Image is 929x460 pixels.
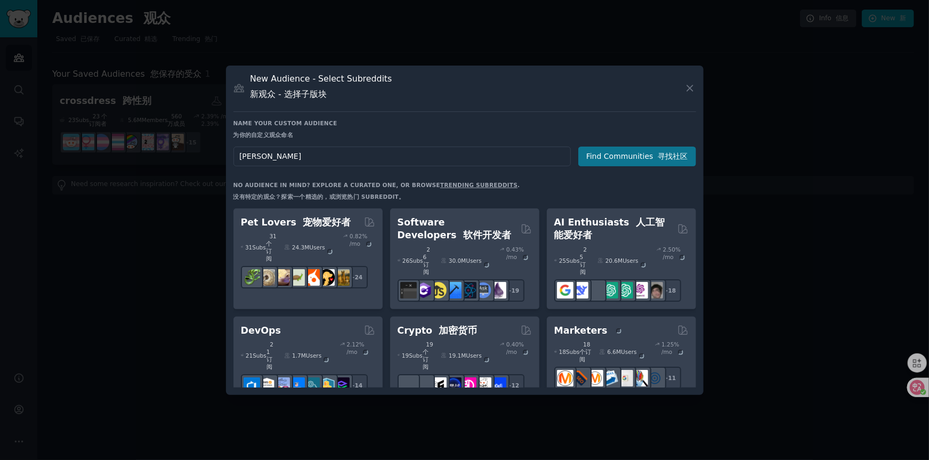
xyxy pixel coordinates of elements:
[241,216,351,229] h2: Pet Lovers
[557,370,573,386] img: content_marketing
[333,269,350,286] img: dogbreed
[318,377,335,394] img: aws_cdk
[580,246,587,275] font: 25 订阅
[506,341,532,370] div: 0.40 % /mo
[599,341,648,363] div: 6.6M Users
[587,282,603,298] img: AItoolsCatalog
[244,269,260,286] img: herpetology
[398,216,517,242] h2: Software Developers
[266,233,277,262] font: 31 个订阅
[346,341,375,370] div: 2.12 % /mo
[663,246,689,276] div: 2.50 % /mo
[241,341,277,370] div: 21 Sub s
[441,341,492,370] div: 19.1M Users
[617,370,633,386] img: googleads
[318,269,335,286] img: PetAdvice
[475,377,491,394] img: CryptoNews
[250,73,392,104] h3: New Audience - Select Subreddits
[659,279,681,302] div: + 18
[658,152,688,160] font: 寻找社区
[439,325,477,336] font: 加密货币
[241,232,277,262] div: 31 Sub s
[430,282,447,298] img: learnjavascript
[303,217,351,228] font: 宠物爱好者
[345,374,368,397] div: + 14
[580,341,592,362] font: 18 个订阅
[587,370,603,386] img: AskMarketing
[345,266,368,288] div: + 24
[398,341,433,370] div: 19 Sub s
[647,370,663,386] img: OnlineMarketing
[554,246,590,276] div: 25 Sub s
[502,374,524,397] div: + 12
[258,269,275,286] img: ballpython
[460,282,476,298] img: reactnative
[440,182,518,188] a: trending subreddits
[463,230,511,240] font: 软件开发者
[632,370,648,386] img: MarketingResearch
[398,246,433,276] div: 26 Sub s
[578,147,696,166] button: Find Communities 寻找社区
[333,377,350,394] img: PlatformEngineers
[415,282,432,298] img: csharp
[659,367,681,389] div: + 11
[233,181,520,205] div: No audience in mind? Explore a curated one, or browse .
[632,282,648,298] img: OpenAIDev
[250,89,327,99] font: 新观众 - 选择子版块
[445,282,462,298] img: iOSProgramming
[423,246,430,275] font: 26 订阅
[554,324,624,337] h2: Marketers
[288,377,305,394] img: DevOpsLinks
[572,370,588,386] img: bigseo
[597,246,649,276] div: 20.6M Users
[423,341,433,370] font: 19 个订阅
[233,147,571,166] input: Pick a short name, like "Digital Marketers" or "Movie-Goers"
[554,216,674,242] h2: AI Enthusiasts
[445,377,462,394] img: web3
[460,377,476,394] img: defiblockchain
[502,279,524,302] div: + 19
[557,282,573,298] img: GoogleGeminiAI
[284,341,333,370] div: 1.7M Users
[273,269,290,286] img: leopardgeckos
[602,282,618,298] img: chatgpt_promptDesign
[430,377,447,394] img: ethstaker
[303,269,320,286] img: cockatiel
[303,377,320,394] img: platformengineering
[273,377,290,394] img: Docker_DevOps
[602,370,618,386] img: Emailmarketing
[441,246,492,276] div: 30.0M Users
[284,232,336,262] div: 24.3M Users
[350,232,375,262] div: 0.82 % /mo
[647,282,663,298] img: ArtificalIntelligence
[398,324,478,337] h2: Crypto
[241,324,281,337] h2: DevOps
[258,377,275,394] img: AWS_Certified_Experts
[244,377,260,394] img: azuredevops
[490,282,506,298] img: elixir
[554,217,665,241] font: 人工智能爱好者
[400,377,417,394] img: ethfinance
[400,282,417,298] img: software
[490,377,506,394] img: defi_
[288,269,305,286] img: turtle
[233,119,696,143] h3: Name your custom audience
[415,377,432,394] img: 0xPolygon
[233,193,405,200] font: 没有特定的观众？探索一个精选的，或浏览热门 subreddit。
[506,246,532,276] div: 0.43 % /mo
[554,341,592,363] div: 18 Sub s
[617,282,633,298] img: chatgpt_prompts_
[661,341,688,363] div: 1.25 % /mo
[572,282,588,298] img: DeepSeek
[266,341,273,370] font: 21 订阅
[233,132,294,138] font: 为你的自定义观众命名
[475,282,491,298] img: AskComputerScience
